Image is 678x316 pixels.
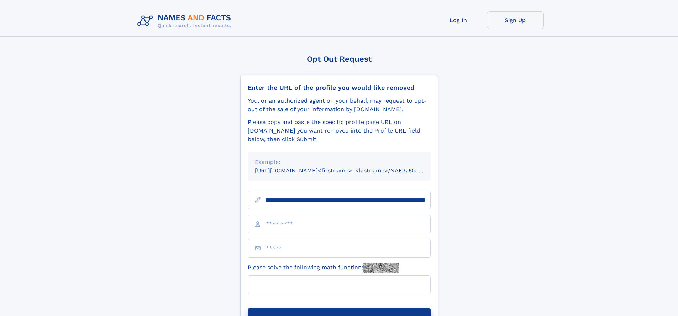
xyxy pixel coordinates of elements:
[135,11,237,31] img: Logo Names and Facts
[255,167,444,174] small: [URL][DOMAIN_NAME]<firstname>_<lastname>/NAF325G-xxxxxxxx
[430,11,487,29] a: Log In
[255,158,424,166] div: Example:
[248,263,399,273] label: Please solve the following math function:
[240,55,438,63] div: Opt Out Request
[248,118,431,144] div: Please copy and paste the specific profile page URL on [DOMAIN_NAME] you want removed into the Pr...
[487,11,544,29] a: Sign Up
[248,84,431,92] div: Enter the URL of the profile you would like removed
[248,97,431,114] div: You, or an authorized agent on your behalf, may request to opt-out of the sale of your informatio...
